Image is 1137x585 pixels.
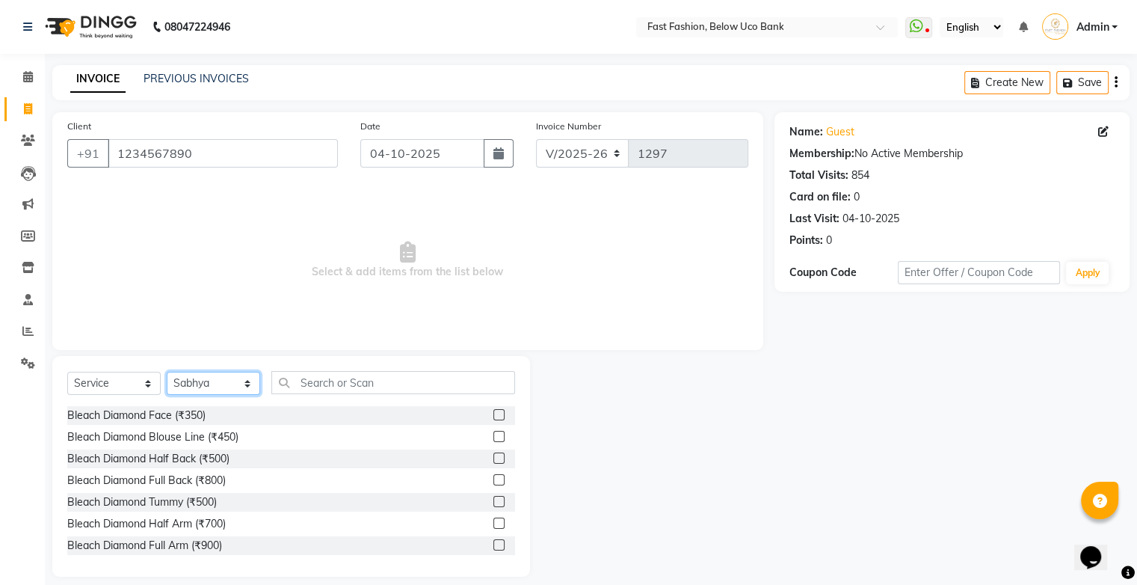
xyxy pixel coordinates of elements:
[964,71,1050,94] button: Create New
[851,168,869,183] div: 854
[1076,19,1109,35] span: Admin
[1074,525,1122,570] iframe: chat widget
[67,494,217,510] div: Bleach Diamond Tummy (₹500)
[67,538,222,554] div: Bleach Diamond Full Arm (₹900)
[360,120,380,133] label: Date
[67,451,229,467] div: Bleach Diamond Half Back (₹500)
[826,233,832,248] div: 0
[789,211,839,227] div: Last Visit:
[67,120,91,133] label: Client
[789,189,851,205] div: Card on file:
[38,6,141,48] img: logo
[67,139,109,168] button: +91
[789,265,898,281] div: Coupon Code
[789,168,848,183] div: Total Visits:
[67,186,748,335] span: Select & add items from the list below
[854,189,860,205] div: 0
[108,139,338,168] input: Search by Name/Mobile/Email/Code
[789,146,1115,162] div: No Active Membership
[789,124,823,140] div: Name:
[164,6,230,48] b: 08047224946
[1056,71,1109,94] button: Save
[789,146,854,162] div: Membership:
[67,408,206,423] div: Bleach Diamond Face (₹350)
[826,124,854,140] a: Guest
[536,120,601,133] label: Invoice Number
[789,233,823,248] div: Points:
[67,473,226,488] div: Bleach Diamond Full Back (₹800)
[67,429,238,445] div: Bleach Diamond Blouse Line (₹450)
[271,371,515,394] input: Search or Scan
[67,516,226,532] div: Bleach Diamond Half Arm (₹700)
[842,211,899,227] div: 04-10-2025
[70,66,126,93] a: INVOICE
[898,261,1061,284] input: Enter Offer / Coupon Code
[1042,13,1068,40] img: Admin
[1066,262,1109,284] button: Apply
[144,72,249,85] a: PREVIOUS INVOICES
